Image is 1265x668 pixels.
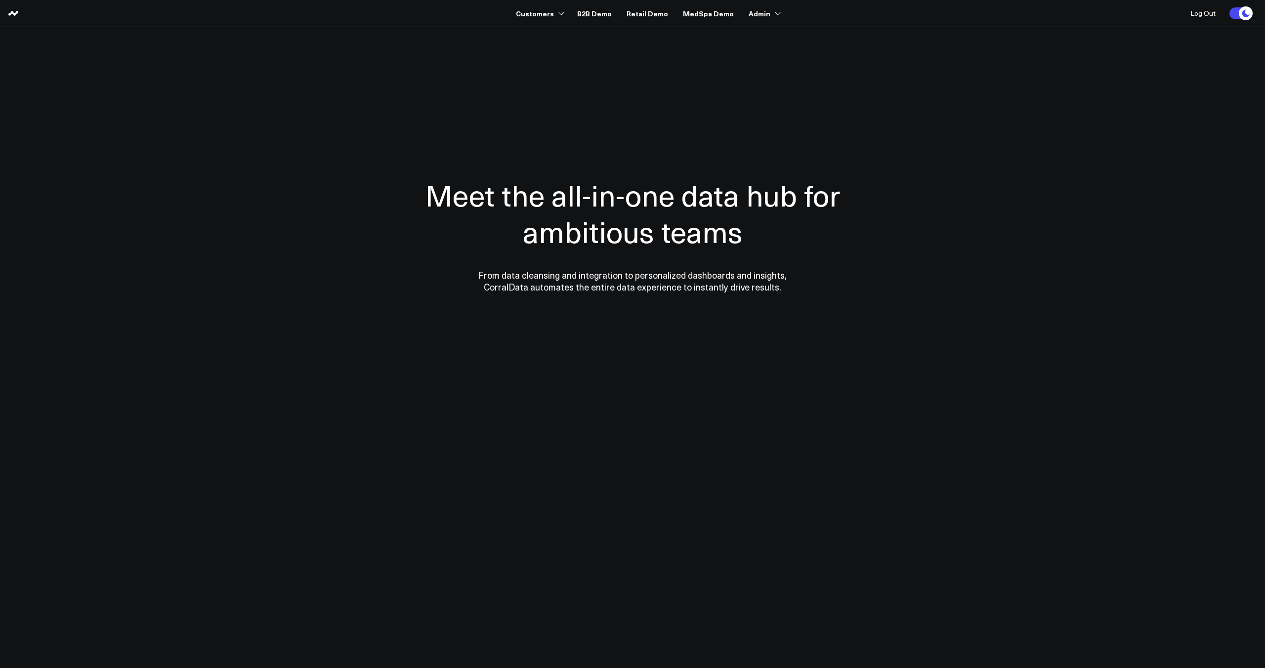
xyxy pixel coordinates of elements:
[627,4,668,22] a: Retail Demo
[516,4,562,22] a: Customers
[577,4,612,22] a: B2B Demo
[390,176,875,250] h1: Meet the all-in-one data hub for ambitious teams
[683,4,734,22] a: MedSpa Demo
[749,4,779,22] a: Admin
[457,269,808,293] p: From data cleansing and integration to personalized dashboards and insights, CorralData automates...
